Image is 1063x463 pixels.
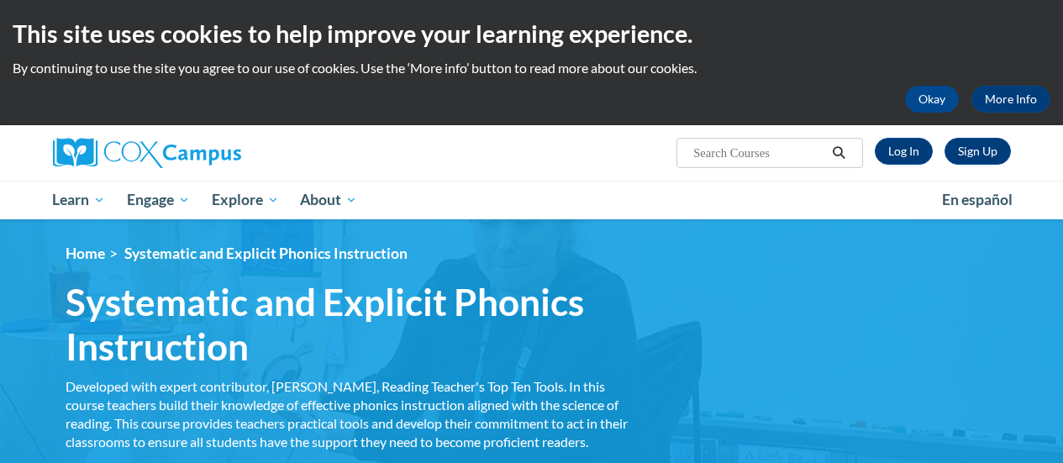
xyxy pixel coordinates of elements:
span: About [300,190,357,210]
a: Log In [875,138,933,165]
a: Engage [116,181,201,219]
span: Learn [52,190,105,210]
div: Main menu [40,181,1024,219]
span: Systematic and Explicit Phonics Instruction [66,280,645,369]
a: Home [66,245,105,262]
p: By continuing to use the site you agree to our use of cookies. Use the ‘More info’ button to read... [13,59,1050,77]
span: Engage [127,190,190,210]
button: Okay [905,86,959,113]
input: Search Courses [692,143,826,163]
a: En español [931,182,1024,218]
button: Search [826,143,851,163]
a: Register [945,138,1011,165]
i:  [831,147,846,160]
img: Cox Campus [53,138,241,168]
a: More Info [971,86,1050,113]
span: Systematic and Explicit Phonics Instruction [124,245,408,262]
h2: This site uses cookies to help improve your learning experience. [13,17,1050,50]
a: About [289,181,368,219]
a: Cox Campus [53,138,355,168]
div: Developed with expert contributor, [PERSON_NAME], Reading Teacher's Top Ten Tools. In this course... [66,377,645,451]
span: Explore [212,190,279,210]
a: Explore [201,181,290,219]
span: En español [942,191,1013,208]
a: Learn [42,181,117,219]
